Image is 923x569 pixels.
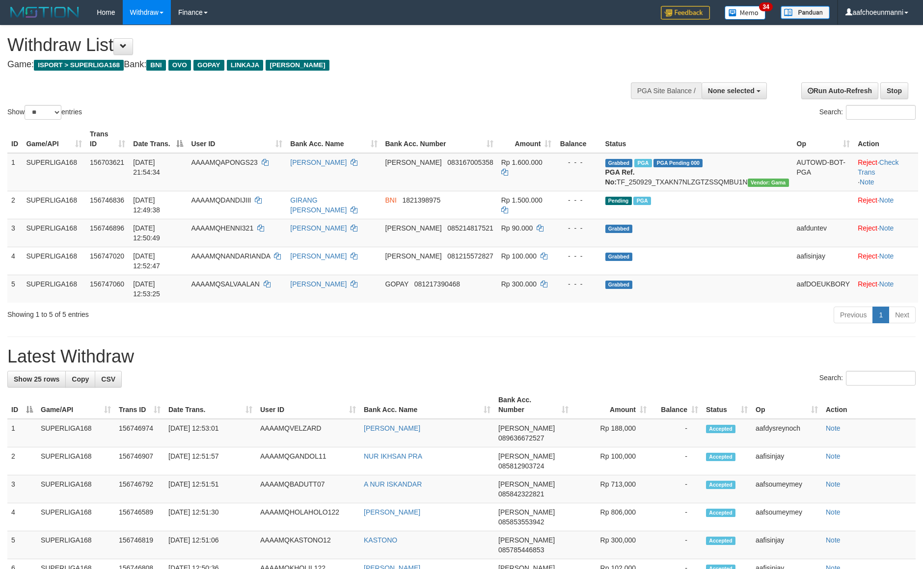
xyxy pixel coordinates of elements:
[854,125,918,153] th: Action
[879,252,894,260] a: Note
[191,224,253,232] span: AAAAMQHENNI321
[559,223,597,233] div: - - -
[752,447,822,475] td: aafisinjay
[858,158,898,176] a: Check Trans
[115,475,164,503] td: 156746792
[115,419,164,447] td: 156746974
[72,375,89,383] span: Copy
[826,508,841,516] a: Note
[7,347,916,366] h1: Latest Withdraw
[854,247,918,275] td: ·
[7,125,22,153] th: ID
[793,275,854,303] td: aafDOEUKBORY
[256,531,360,559] td: AAAAMQKASTONO12
[37,531,115,559] td: SUPERLIGA168
[858,252,877,260] a: Reject
[793,125,854,153] th: Op: activate to sort column ascending
[555,125,601,153] th: Balance
[498,434,544,442] span: Copy 089636672527 to clipboard
[854,191,918,219] td: ·
[572,475,651,503] td: Rp 713,000
[37,419,115,447] td: SUPERLIGA168
[7,105,82,120] label: Show entries
[256,391,360,419] th: User ID: activate to sort column ascending
[90,158,124,166] span: 156703621
[605,253,633,261] span: Grabbed
[501,196,543,204] span: Rp 1.500.000
[752,531,822,559] td: aafisinjay
[101,375,115,383] span: CSV
[133,252,160,270] span: [DATE] 12:52:47
[501,252,537,260] span: Rp 100.000
[634,159,652,167] span: Marked by aafchhiseyha
[651,447,702,475] td: -
[819,105,916,120] label: Search:
[501,158,543,166] span: Rp 1.600.000
[115,447,164,475] td: 156746907
[7,5,82,20] img: MOTION_logo.png
[498,536,555,544] span: [PERSON_NAME]
[385,280,408,288] span: GOPAY
[858,224,877,232] a: Reject
[7,247,22,275] td: 4
[115,391,164,419] th: Trans ID: activate to sort column ascending
[880,82,908,99] a: Stop
[572,391,651,419] th: Amount: activate to sort column ascending
[826,452,841,460] a: Note
[129,125,187,153] th: Date Trans.: activate to sort column descending
[631,82,702,99] div: PGA Site Balance /
[191,252,270,260] span: AAAAMQNANDARIANDA
[879,196,894,204] a: Note
[7,419,37,447] td: 1
[22,275,86,303] td: SUPERLIGA168
[559,195,597,205] div: - - -
[858,280,877,288] a: Reject
[90,224,124,232] span: 156746896
[498,490,544,498] span: Copy 085842322821 to clipboard
[290,196,347,214] a: GIRANG [PERSON_NAME]
[605,197,632,205] span: Pending
[168,60,191,71] span: OVO
[90,196,124,204] span: 156746836
[752,391,822,419] th: Op: activate to sort column ascending
[115,503,164,531] td: 156746589
[7,503,37,531] td: 4
[290,252,347,260] a: [PERSON_NAME]
[661,6,710,20] img: Feedback.jpg
[872,307,889,323] a: 1
[256,419,360,447] td: AAAAMQVELZARD
[22,153,86,191] td: SUPERLIGA168
[501,280,537,288] span: Rp 300.000
[572,531,651,559] td: Rp 300,000
[37,447,115,475] td: SUPERLIGA168
[290,158,347,166] a: [PERSON_NAME]
[447,224,493,232] span: Copy 085214817521 to clipboard
[381,125,497,153] th: Bank Acc. Number: activate to sort column ascending
[651,475,702,503] td: -
[90,280,124,288] span: 156747060
[7,219,22,247] td: 3
[879,224,894,232] a: Note
[256,447,360,475] td: AAAAMQGANDOL11
[286,125,381,153] th: Bank Acc. Name: activate to sort column ascending
[879,280,894,288] a: Note
[498,546,544,554] span: Copy 085785446853 to clipboard
[22,125,86,153] th: Game/API: activate to sort column ascending
[25,105,61,120] select: Showentries
[256,503,360,531] td: AAAAMQHOLAHOLO122
[498,480,555,488] span: [PERSON_NAME]
[191,196,251,204] span: AAAAMQDANDIJIII
[7,191,22,219] td: 2
[605,168,635,186] b: PGA Ref. No:
[22,247,86,275] td: SUPERLIGA168
[651,391,702,419] th: Balance: activate to sort column ascending
[364,536,397,544] a: KASTONO
[447,158,493,166] span: Copy 083167005358 to clipboard
[95,371,122,388] a: CSV
[605,159,633,167] span: Grabbed
[702,82,767,99] button: None selected
[601,125,793,153] th: Status
[34,60,124,71] span: ISPORT > SUPERLIGA168
[7,275,22,303] td: 5
[858,158,877,166] a: Reject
